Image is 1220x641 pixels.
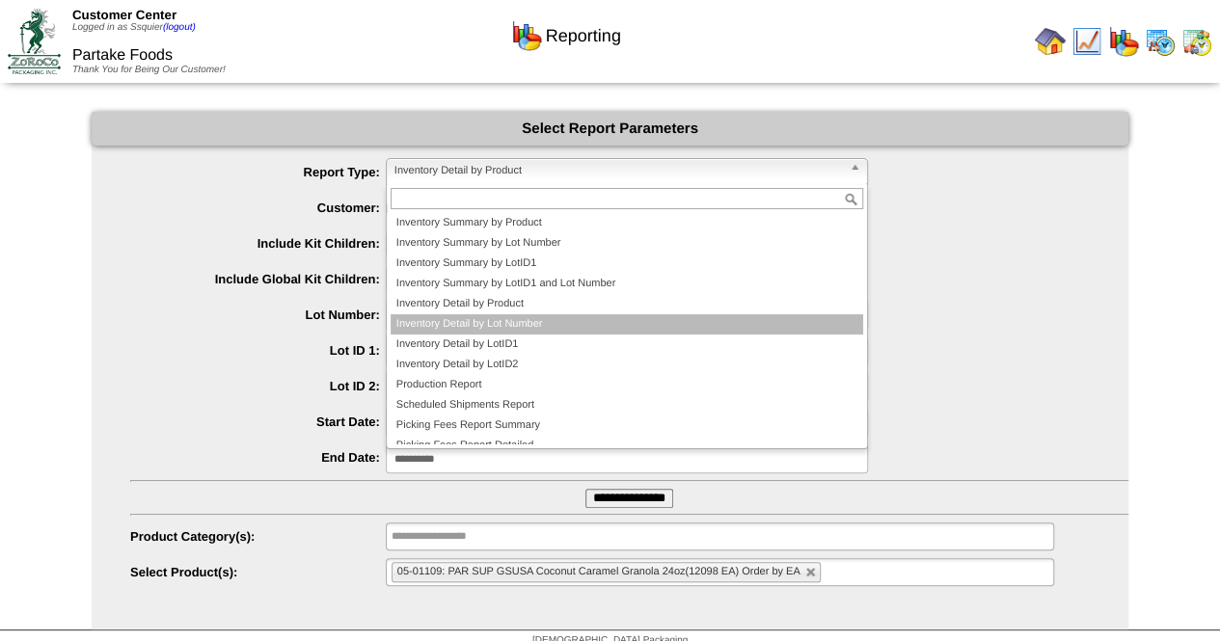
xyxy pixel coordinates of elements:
[130,200,386,215] label: Customer:
[1108,26,1139,57] img: graph.gif
[72,8,176,22] span: Customer Center
[92,112,1128,146] div: Select Report Parameters
[72,47,173,64] span: Partake Foods
[130,343,386,358] label: Lot ID 1:
[391,375,863,395] li: Production Report
[130,414,386,429] label: Start Date:
[163,22,196,33] a: (logout)
[1181,26,1212,57] img: calendarinout.gif
[391,233,863,254] li: Inventory Summary by Lot Number
[130,272,386,286] label: Include Global Kit Children:
[72,22,196,33] span: Logged in as Ssquier
[391,395,863,415] li: Scheduled Shipments Report
[72,65,226,75] span: Thank You for Being Our Customer!
[130,194,1128,216] span: Partake Foods
[391,436,863,456] li: Picking Fees Report Detailed
[391,294,863,314] li: Inventory Detail by Product
[391,213,863,233] li: Inventory Summary by Product
[391,334,863,355] li: Inventory Detail by LotID1
[546,26,621,46] span: Reporting
[394,159,842,182] span: Inventory Detail by Product
[511,20,542,51] img: graph.gif
[130,165,386,179] label: Report Type:
[391,355,863,375] li: Inventory Detail by LotID2
[8,9,61,73] img: ZoRoCo_Logo(Green%26Foil)%20jpg.webp
[130,379,386,393] label: Lot ID 2:
[130,450,386,465] label: End Date:
[391,314,863,334] li: Inventory Detail by Lot Number
[130,529,386,544] label: Product Category(s):
[391,274,863,294] li: Inventory Summary by LotID1 and Lot Number
[397,566,800,577] span: 05-01109: PAR SUP GSUSA Coconut Caramel Granola 24oz(12098 EA) Order by EA
[391,254,863,274] li: Inventory Summary by LotID1
[391,415,863,436] li: Picking Fees Report Summary
[130,236,386,251] label: Include Kit Children:
[130,565,386,579] label: Select Product(s):
[1071,26,1102,57] img: line_graph.gif
[1145,26,1176,57] img: calendarprod.gif
[1035,26,1066,57] img: home.gif
[130,307,386,322] label: Lot Number:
